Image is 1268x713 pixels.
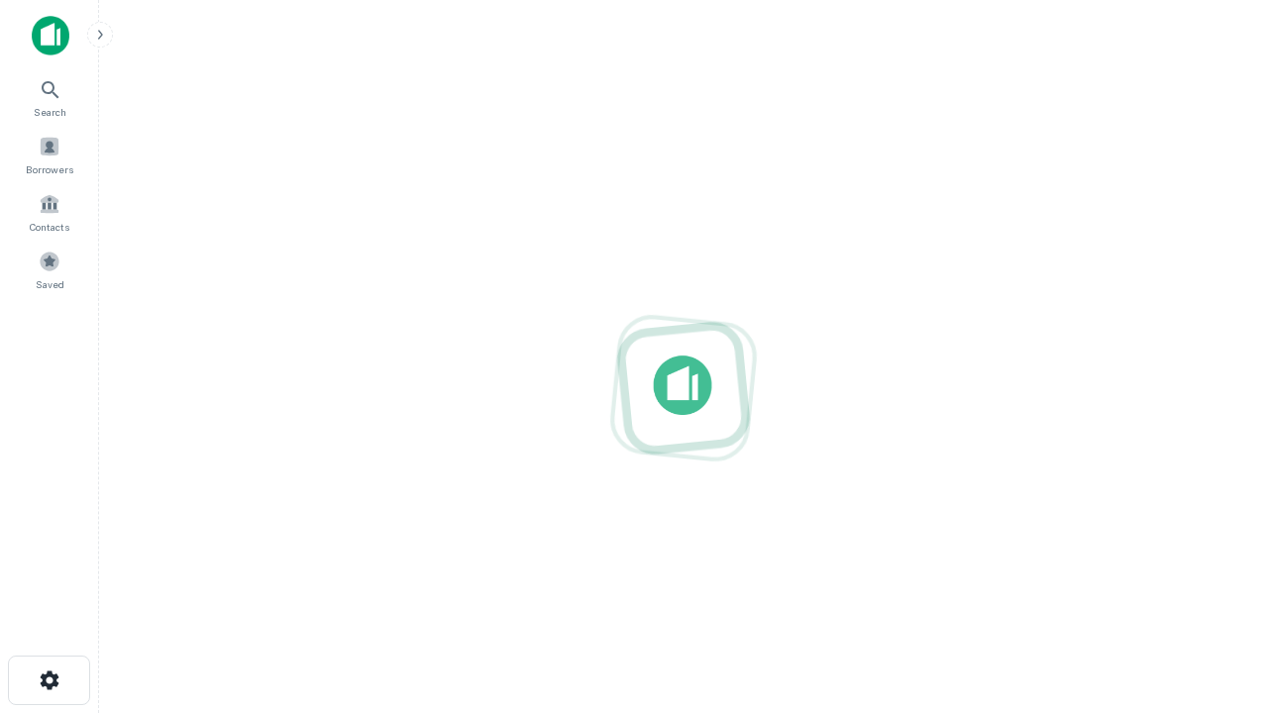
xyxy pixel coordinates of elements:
a: Borrowers [6,128,93,181]
span: Contacts [30,219,69,235]
span: Borrowers [26,161,73,177]
a: Contacts [6,185,93,239]
span: Search [34,104,66,120]
iframe: Chat Widget [1169,555,1268,650]
span: Saved [36,276,64,292]
a: Search [6,70,93,124]
img: capitalize-icon.png [32,16,69,55]
a: Saved [6,243,93,296]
